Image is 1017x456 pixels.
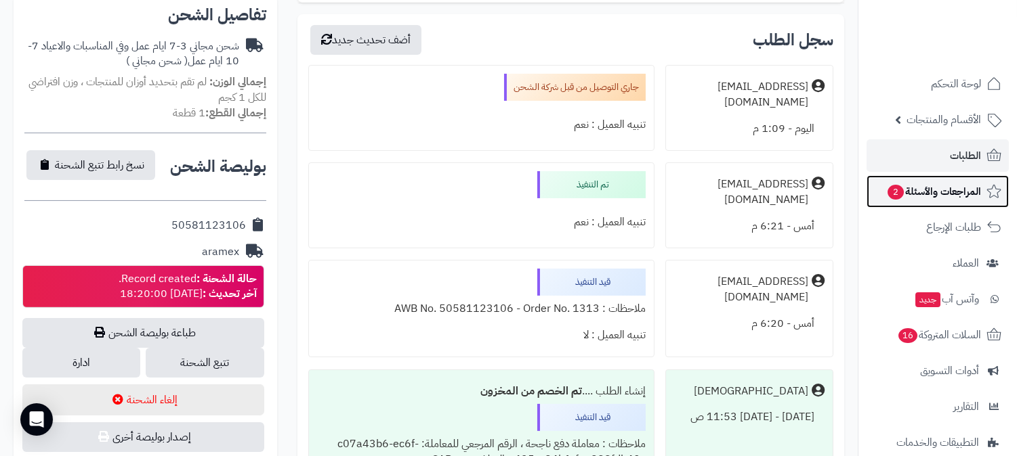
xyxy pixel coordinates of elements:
[22,348,140,378] a: ادارة
[907,110,981,129] span: الأقسام والمنتجات
[317,209,646,235] div: تنبيه العميل : نعم
[22,318,264,348] a: طباعة بوليصة الشحن
[28,74,266,106] span: لم تقم بتحديد أوزان للمنتجات ، وزن افتراضي للكل 1 كجم
[886,182,981,201] span: المراجعات والأسئلة
[119,271,257,302] div: Record created. [DATE] 18:20:00
[867,390,1009,423] a: التقارير
[209,74,266,90] strong: إجمالي الوزن:
[146,348,264,378] a: تتبع الشحنة
[173,105,266,121] small: 1 قطعة
[898,328,918,344] span: 16
[55,157,144,173] span: نسخ رابط تتبع الشحنة
[317,296,646,322] div: ملاحظات : AWB No. 50581123106 - Order No. 1313
[537,404,646,431] div: قيد التنفيذ
[674,274,808,305] div: [EMAIL_ADDRESS][DOMAIN_NAME]
[867,247,1009,279] a: العملاء
[867,139,1009,172] a: الطلبات
[317,112,646,138] div: تنبيه العميل : نعم
[897,325,981,344] span: السلات المتروكة
[953,397,979,416] span: التقارير
[203,286,257,302] strong: آخر تحديث :
[22,422,264,452] button: إصدار بوليصة أخرى
[24,7,266,23] h2: تفاصيل الشحن
[171,218,246,233] div: 50581123106
[920,361,979,380] span: أدوات التسويق
[317,322,646,348] div: تنبيه العميل : لا
[674,404,825,430] div: [DATE] - [DATE] 11:53 ص
[867,68,1009,100] a: لوحة التحكم
[24,39,239,70] div: شحن مجاني 3-7 ايام عمل وفي المناسبات والاعياد 7- 10 ايام عمل
[867,319,1009,351] a: السلات المتروكة16
[310,25,421,55] button: أضف تحديث جديد
[20,403,53,436] div: Open Intercom Messenger
[196,271,257,287] strong: حالة الشحنة :
[317,378,646,405] div: إنشاء الطلب ....
[205,105,266,121] strong: إجمالي القطع:
[926,218,981,237] span: طلبات الإرجاع
[953,254,979,273] span: العملاء
[896,433,979,452] span: التطبيقات والخدمات
[480,383,582,399] b: تم الخصم من المخزون
[867,175,1009,208] a: المراجعات والأسئلة2
[950,146,981,165] span: الطلبات
[694,384,808,399] div: [DEMOGRAPHIC_DATA]
[674,177,808,208] div: [EMAIL_ADDRESS][DOMAIN_NAME]
[674,311,825,337] div: أمس - 6:20 م
[537,171,646,198] div: تم التنفيذ
[170,158,266,175] h2: بوليصة الشحن
[537,269,646,296] div: قيد التنفيذ
[867,355,1009,387] a: أدوات التسويق
[867,211,1009,244] a: طلبات الإرجاع
[26,150,155,180] button: نسخ رابط تتبع الشحنة
[925,10,1004,39] img: logo-2.png
[931,74,981,93] span: لوحة التحكم
[126,53,188,69] span: ( شحن مجاني )
[753,32,833,48] h3: سجل الطلب
[674,213,825,240] div: أمس - 6:21 م
[867,283,1009,315] a: وآتس آبجديد
[674,79,808,110] div: [EMAIL_ADDRESS][DOMAIN_NAME]
[888,185,905,200] span: 2
[504,74,646,101] div: جاري التوصيل من قبل شركة الشحن
[914,290,979,309] span: وآتس آب
[674,116,825,142] div: اليوم - 1:09 م
[202,244,239,260] div: aramex
[915,292,940,307] span: جديد
[22,384,264,415] button: إلغاء الشحنة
